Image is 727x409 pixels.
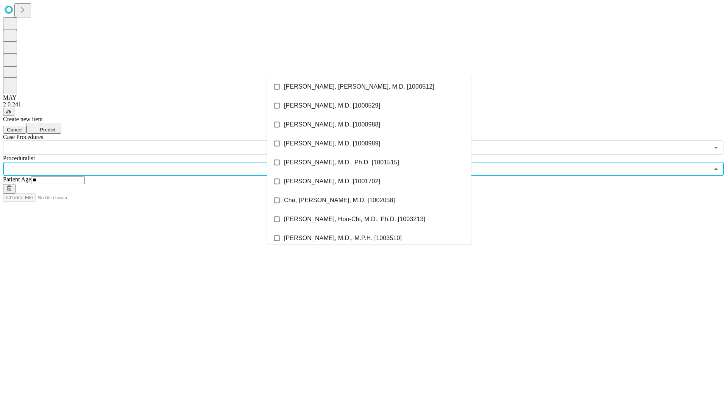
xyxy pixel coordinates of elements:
[284,196,395,205] span: Cha, [PERSON_NAME], M.D. [1002058]
[3,134,43,140] span: Scheduled Procedure
[40,127,55,133] span: Predict
[284,82,434,91] span: [PERSON_NAME], [PERSON_NAME], M.D. [1000512]
[3,176,31,183] span: Patient Age
[284,139,380,148] span: [PERSON_NAME], M.D. [1000989]
[3,108,14,116] button: @
[284,120,380,129] span: [PERSON_NAME], M.D. [1000988]
[3,94,724,101] div: MAY
[6,109,11,115] span: @
[711,142,721,153] button: Open
[284,101,380,110] span: [PERSON_NAME], M.D. [1000529]
[27,123,61,134] button: Predict
[711,164,721,174] button: Close
[3,101,724,108] div: 2.0.241
[284,215,425,224] span: [PERSON_NAME], Hon-Chi, M.D., Ph.D. [1003213]
[284,177,380,186] span: [PERSON_NAME], M.D. [1001702]
[284,234,402,243] span: [PERSON_NAME], M.D., M.P.H. [1003510]
[3,126,27,134] button: Cancel
[284,158,399,167] span: [PERSON_NAME], M.D., Ph.D. [1001515]
[7,127,23,133] span: Cancel
[3,116,43,122] span: Create new item
[3,155,35,161] span: Proceduralist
